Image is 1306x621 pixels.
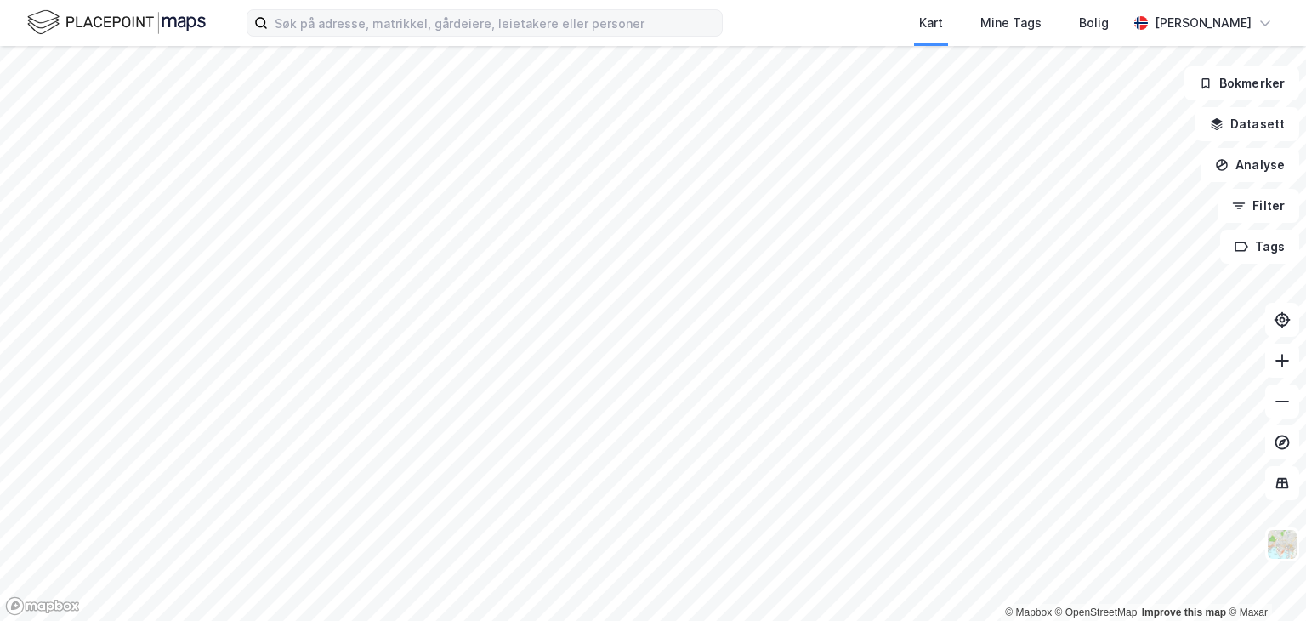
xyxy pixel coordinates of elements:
[1195,107,1299,141] button: Datasett
[27,8,206,37] img: logo.f888ab2527a4732fd821a326f86c7f29.svg
[268,10,722,36] input: Søk på adresse, matrikkel, gårdeiere, leietakere eller personer
[1220,230,1299,264] button: Tags
[5,596,80,616] a: Mapbox homepage
[1221,539,1306,621] div: Kontrollprogram for chat
[1155,13,1252,33] div: [PERSON_NAME]
[1201,148,1299,182] button: Analyse
[1079,13,1109,33] div: Bolig
[1005,607,1052,618] a: Mapbox
[919,13,943,33] div: Kart
[1221,539,1306,621] iframe: Chat Widget
[1055,607,1138,618] a: OpenStreetMap
[1218,189,1299,223] button: Filter
[1266,528,1298,561] img: Z
[1184,66,1299,100] button: Bokmerker
[980,13,1042,33] div: Mine Tags
[1142,607,1226,618] a: Improve this map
